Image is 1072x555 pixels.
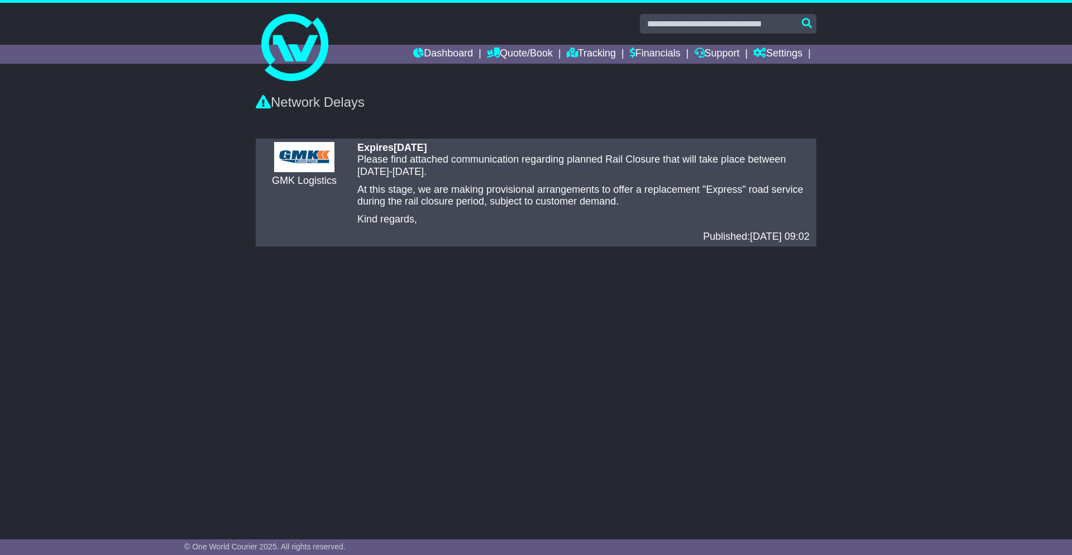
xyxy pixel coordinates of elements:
img: CarrierLogo [274,142,334,172]
a: Settings [753,45,802,64]
a: Tracking [567,45,616,64]
a: Financials [630,45,681,64]
span: © One World Courier 2025. All rights reserved. [184,542,346,551]
div: Network Delays [256,94,816,111]
span: [DATE] [394,142,427,153]
p: Please find attached communication regarding planned Rail Closure that will take place between [D... [357,154,810,178]
div: GMK Logistics [262,175,346,187]
a: Dashboard [413,45,473,64]
p: Kind regards, [357,214,810,226]
span: [DATE] 09:02 [750,231,810,242]
div: Published: [357,231,810,243]
div: Expires [357,142,810,154]
a: Support [695,45,740,64]
p: At this stage, we are making provisional arrangements to offer a replacement "Express" road servi... [357,184,810,208]
a: Quote/Book [487,45,553,64]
